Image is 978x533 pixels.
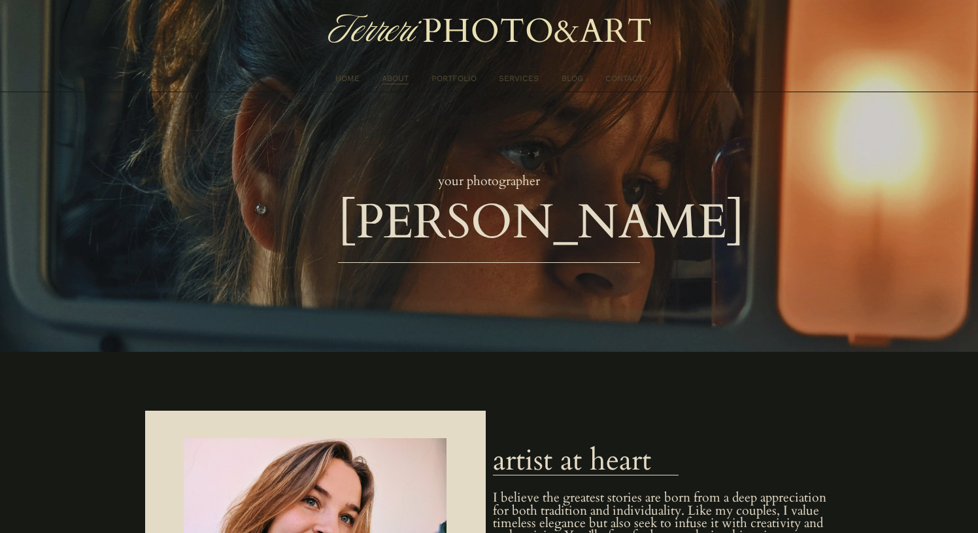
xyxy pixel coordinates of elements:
[493,447,794,475] h2: artist at heart
[338,199,745,247] h2: [PERSON_NAME]
[499,71,539,85] a: SERVICES
[382,71,409,85] a: ABOUT
[335,71,360,85] a: HOME
[605,71,643,85] a: CONTACT
[415,175,562,188] h4: your photographer
[562,71,583,85] a: BLOG
[326,7,652,56] img: TERRERI PHOTO &amp; ART
[431,71,477,85] a: PORTFOLIO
